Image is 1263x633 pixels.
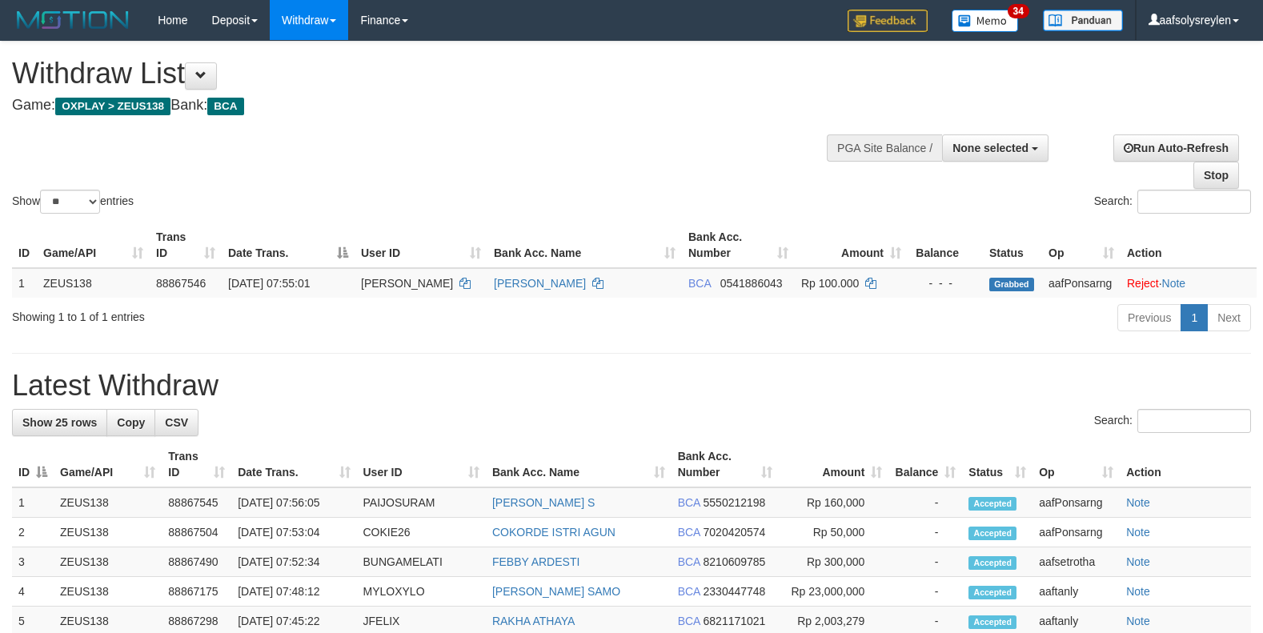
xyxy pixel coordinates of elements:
[12,222,37,268] th: ID
[54,547,162,577] td: ZEUS138
[1094,409,1251,433] label: Search:
[231,487,356,518] td: [DATE] 07:56:05
[1042,268,1121,298] td: aafPonsarng
[908,222,983,268] th: Balance
[22,416,97,429] span: Show 25 rows
[231,442,356,487] th: Date Trans.: activate to sort column ascending
[228,277,310,290] span: [DATE] 07:55:01
[154,409,198,436] a: CSV
[150,222,222,268] th: Trans ID: activate to sort column ascending
[1121,222,1257,268] th: Action
[162,577,231,607] td: 88867175
[704,615,766,627] span: Copy 6821171021 to clipboard
[357,518,486,547] td: COKIE26
[12,98,826,114] h4: Game: Bank:
[1113,134,1239,162] a: Run Auto-Refresh
[106,409,155,436] a: Copy
[12,409,107,436] a: Show 25 rows
[1137,409,1251,433] input: Search:
[795,222,908,268] th: Amount: activate to sort column ascending
[704,585,766,598] span: Copy 2330447748 to clipboard
[678,526,700,539] span: BCA
[682,222,795,268] th: Bank Acc. Number: activate to sort column ascending
[162,518,231,547] td: 88867504
[492,496,595,509] a: [PERSON_NAME] S
[672,442,779,487] th: Bank Acc. Number: activate to sort column ascending
[1032,487,1120,518] td: aafPonsarng
[12,547,54,577] td: 3
[827,134,942,162] div: PGA Site Balance /
[12,370,1251,402] h1: Latest Withdraw
[54,518,162,547] td: ZEUS138
[162,547,231,577] td: 88867490
[1126,585,1150,598] a: Note
[1117,304,1181,331] a: Previous
[888,577,962,607] td: -
[37,222,150,268] th: Game/API: activate to sort column ascending
[678,615,700,627] span: BCA
[678,585,700,598] span: BCA
[12,8,134,32] img: MOTION_logo.png
[1137,190,1251,214] input: Search:
[222,222,355,268] th: Date Trans.: activate to sort column descending
[704,555,766,568] span: Copy 8210609785 to clipboard
[968,497,1016,511] span: Accepted
[1127,277,1159,290] a: Reject
[1126,526,1150,539] a: Note
[1126,555,1150,568] a: Note
[357,487,486,518] td: PAIJOSURAM
[55,98,170,115] span: OXPLAY > ZEUS138
[1032,577,1120,607] td: aaftanly
[888,547,962,577] td: -
[888,442,962,487] th: Balance: activate to sort column ascending
[1094,190,1251,214] label: Search:
[1126,496,1150,509] a: Note
[678,496,700,509] span: BCA
[968,556,1016,570] span: Accepted
[1032,547,1120,577] td: aafsetrotha
[492,555,579,568] a: FEBBY ARDESTI
[12,268,37,298] td: 1
[492,526,615,539] a: COKORDE ISTRI AGUN
[1043,10,1123,31] img: panduan.png
[12,190,134,214] label: Show entries
[888,518,962,547] td: -
[720,277,783,290] span: Copy 0541886043 to clipboard
[952,142,1028,154] span: None selected
[989,278,1034,291] span: Grabbed
[1121,268,1257,298] td: ·
[207,98,243,115] span: BCA
[486,442,672,487] th: Bank Acc. Name: activate to sort column ascending
[968,527,1016,540] span: Accepted
[1032,518,1120,547] td: aafPonsarng
[1193,162,1239,189] a: Stop
[355,222,487,268] th: User ID: activate to sort column ascending
[12,518,54,547] td: 2
[487,222,682,268] th: Bank Acc. Name: activate to sort column ascending
[779,577,889,607] td: Rp 23,000,000
[888,487,962,518] td: -
[12,487,54,518] td: 1
[968,615,1016,629] span: Accepted
[12,58,826,90] h1: Withdraw List
[688,277,711,290] span: BCA
[952,10,1019,32] img: Button%20Memo.svg
[779,442,889,487] th: Amount: activate to sort column ascending
[779,487,889,518] td: Rp 160,000
[492,585,620,598] a: [PERSON_NAME] SAMO
[1032,442,1120,487] th: Op: activate to sort column ascending
[54,577,162,607] td: ZEUS138
[1207,304,1251,331] a: Next
[801,277,859,290] span: Rp 100.000
[40,190,100,214] select: Showentries
[962,442,1032,487] th: Status: activate to sort column ascending
[54,487,162,518] td: ZEUS138
[357,547,486,577] td: BUNGAMELATI
[1162,277,1186,290] a: Note
[231,518,356,547] td: [DATE] 07:53:04
[357,442,486,487] th: User ID: activate to sort column ascending
[1120,442,1251,487] th: Action
[1042,222,1121,268] th: Op: activate to sort column ascending
[54,442,162,487] th: Game/API: activate to sort column ascending
[231,577,356,607] td: [DATE] 07:48:12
